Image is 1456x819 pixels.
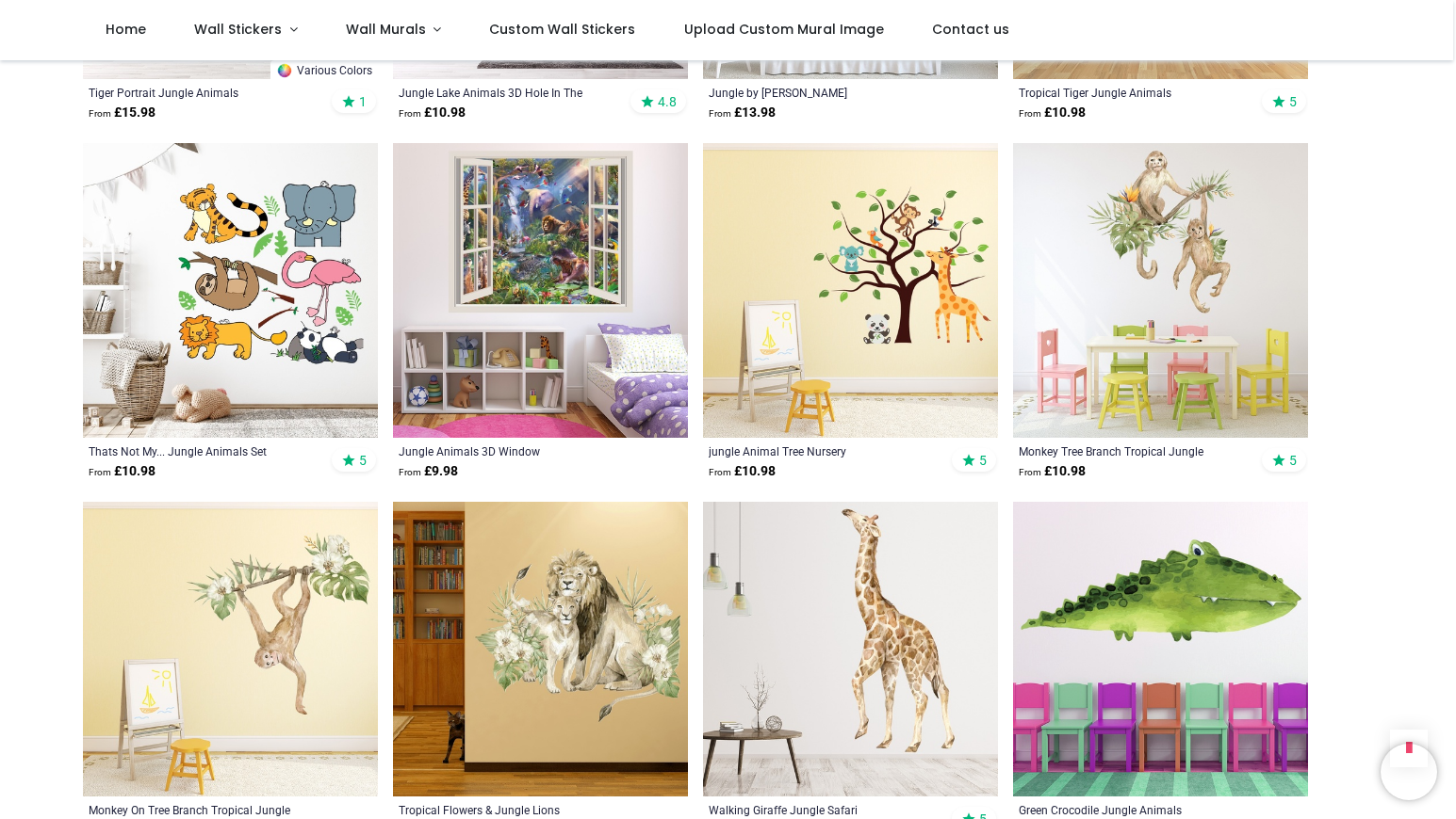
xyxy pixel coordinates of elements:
[393,143,688,438] img: Jungle Animals 3D Window Wall Sticker
[1289,93,1297,110] span: 5
[1019,443,1246,458] a: Monkey Tree Branch Tropical Jungle
[399,108,421,119] span: From
[1013,502,1308,796] img: Green Crocodile Jungle Animals Wall Sticker
[89,802,316,817] a: Monkey On Tree Branch Tropical Jungle
[703,143,998,438] img: jungle Animal Tree Nursery Wall Sticker
[399,443,626,458] a: Jungle Animals 3D Window
[709,467,731,477] span: From
[1289,452,1297,469] span: 5
[270,60,378,79] a: Various Colors
[1019,802,1246,817] a: Green Crocodile Jungle Animals
[658,93,677,110] span: 4.8
[83,143,378,438] img: Thats Not My... Jungle Animals Wall Sticker Set
[276,62,293,79] img: Color Wheel
[1381,744,1437,800] iframe: Brevo live chat
[1019,108,1041,119] span: From
[89,467,111,477] span: From
[83,502,378,796] img: Monkey On Tree Branch Tropical Jungle Wall Sticker
[194,20,282,39] span: Wall Stickers
[1013,143,1308,438] img: Monkey Tree Branch Tropical Jungle Wall Sticker
[709,85,936,100] a: Jungle by [PERSON_NAME]
[399,467,421,477] span: From
[709,108,731,119] span: From
[89,104,155,122] strong: £ 15.98
[684,20,884,39] span: Upload Custom Mural Image
[89,462,155,481] strong: £ 10.98
[1019,462,1086,481] strong: £ 10.98
[709,104,776,122] strong: £ 13.98
[709,802,936,817] a: Walking Giraffe Jungle Safari
[393,502,688,796] img: Tropical Flowers & Jungle Lions Wall Sticker
[89,85,316,100] a: Tiger Portrait Jungle Animals
[1019,85,1246,100] a: Tropical Tiger Jungle Animals
[489,20,635,39] span: Custom Wall Stickers
[979,452,987,469] span: 5
[399,462,458,481] strong: £ 9.98
[703,502,998,796] img: Walking Giraffe Jungle Safari Wall Sticker
[399,104,466,122] strong: £ 10.98
[1019,104,1086,122] strong: £ 10.98
[89,443,316,458] a: Thats Not My... Jungle Animals Set
[932,20,1009,39] span: Contact us
[399,85,626,100] a: Jungle Lake Animals 3D Hole In The
[399,802,626,817] a: Tropical Flowers & Jungle Lions
[359,452,367,469] span: 5
[709,462,776,481] strong: £ 10.98
[89,108,111,119] span: From
[709,443,936,458] a: jungle Animal Tree Nursery
[359,93,367,110] span: 1
[1019,467,1041,477] span: From
[106,20,146,39] span: Home
[346,20,426,39] span: Wall Murals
